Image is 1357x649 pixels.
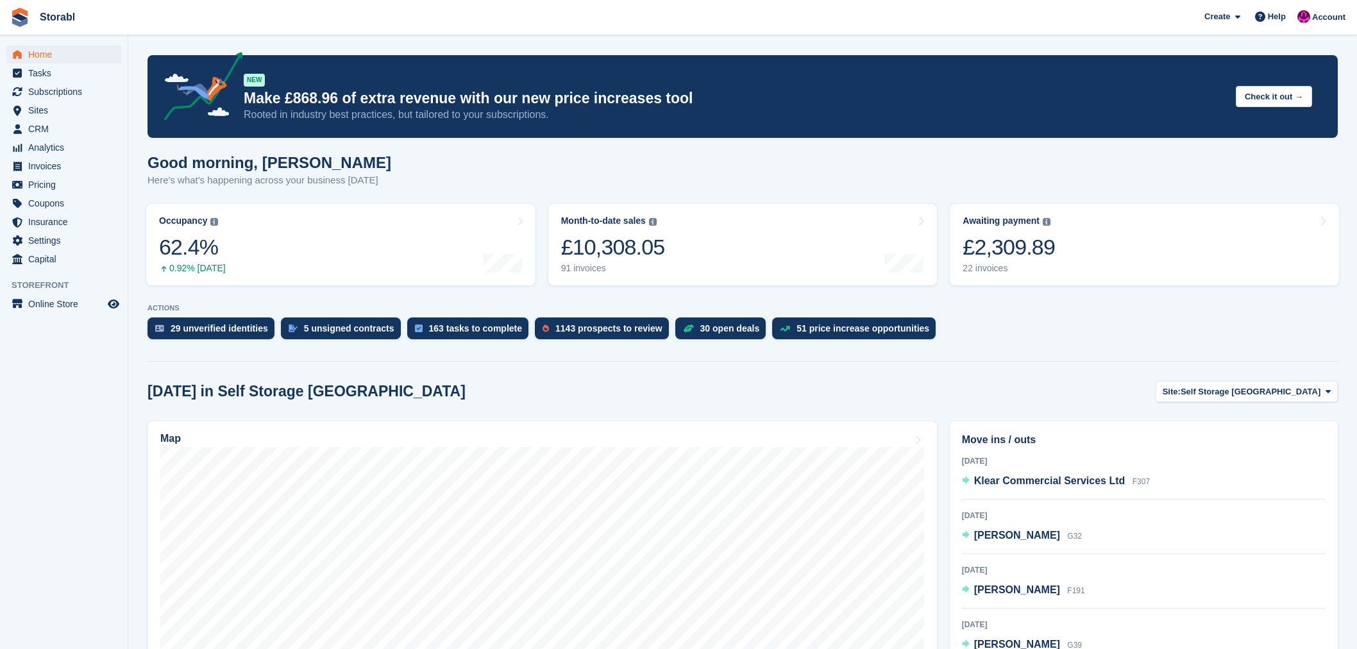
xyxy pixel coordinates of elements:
[281,317,407,346] a: 5 unsigned contracts
[6,250,121,268] a: menu
[1297,10,1310,23] img: Helen Morton
[28,120,105,138] span: CRM
[561,234,665,260] div: £10,308.05
[963,215,1040,226] div: Awaiting payment
[28,157,105,175] span: Invoices
[28,176,105,194] span: Pricing
[700,323,760,333] div: 30 open deals
[6,194,121,212] a: menu
[6,295,121,313] a: menu
[1133,477,1150,486] span: F307
[289,324,298,332] img: contract_signature_icon-13c848040528278c33f63329250d36e43548de30e8caae1d1a13099fd9432cc5.svg
[210,218,218,226] img: icon-info-grey-7440780725fd019a000dd9b08b2336e03edf1995a4989e88bcd33f0948082b44.svg
[155,324,164,332] img: verify_identity-adf6edd0f0f0b5bbfe63781bf79b02c33cf7c696d77639b501bdc392416b5a36.svg
[1067,532,1082,541] span: G32
[28,139,105,156] span: Analytics
[28,232,105,249] span: Settings
[561,263,665,274] div: 91 invoices
[12,279,128,292] span: Storefront
[796,323,929,333] div: 51 price increase opportunities
[6,83,121,101] a: menu
[675,317,773,346] a: 30 open deals
[6,101,121,119] a: menu
[6,139,121,156] a: menu
[963,263,1055,274] div: 22 invoices
[171,323,268,333] div: 29 unverified identities
[1067,586,1084,595] span: F191
[1204,10,1230,23] span: Create
[974,475,1125,486] span: Klear Commercial Services Ltd
[1312,11,1345,24] span: Account
[963,234,1055,260] div: £2,309.89
[950,204,1339,285] a: Awaiting payment £2,309.89 22 invoices
[28,64,105,82] span: Tasks
[10,8,29,27] img: stora-icon-8386f47178a22dfd0bd8f6a31ec36ba5ce8667c1dd55bd0f319d3a0aa187defe.svg
[772,317,942,346] a: 51 price increase opportunities
[429,323,523,333] div: 163 tasks to complete
[160,433,181,444] h2: Map
[1043,218,1050,226] img: icon-info-grey-7440780725fd019a000dd9b08b2336e03edf1995a4989e88bcd33f0948082b44.svg
[147,383,466,400] h2: [DATE] in Self Storage [GEOGRAPHIC_DATA]
[6,157,121,175] a: menu
[106,296,121,312] a: Preview store
[962,582,1085,599] a: [PERSON_NAME] F191
[244,89,1226,108] p: Make £868.96 of extra revenue with our new price increases tool
[543,324,549,332] img: prospect-51fa495bee0391a8d652442698ab0144808aea92771e9ea1ae160a38d050c398.svg
[28,295,105,313] span: Online Store
[28,101,105,119] span: Sites
[683,324,694,333] img: deal-1b604bf984904fb50ccaf53a9ad4b4a5d6e5aea283cecdc64d6e3604feb123c2.svg
[153,52,243,125] img: price-adjustments-announcement-icon-8257ccfd72463d97f412b2fc003d46551f7dbcb40ab6d574587a9cd5c0d94...
[974,530,1060,541] span: [PERSON_NAME]
[561,215,646,226] div: Month-to-date sales
[304,323,394,333] div: 5 unsigned contracts
[548,204,938,285] a: Month-to-date sales £10,308.05 91 invoices
[780,326,790,332] img: price_increase_opportunities-93ffe204e8149a01c8c9dc8f82e8f89637d9d84a8eef4429ea346261dce0b2c0.svg
[962,432,1326,448] h2: Move ins / outs
[555,323,662,333] div: 1143 prospects to review
[535,317,675,346] a: 1143 prospects to review
[974,584,1060,595] span: [PERSON_NAME]
[1236,86,1312,107] button: Check it out →
[1163,385,1181,398] span: Site:
[159,234,226,260] div: 62.4%
[6,213,121,231] a: menu
[28,250,105,268] span: Capital
[6,232,121,249] a: menu
[146,204,535,285] a: Occupancy 62.4% 0.92% [DATE]
[28,194,105,212] span: Coupons
[407,317,535,346] a: 163 tasks to complete
[6,64,121,82] a: menu
[962,455,1326,467] div: [DATE]
[159,215,207,226] div: Occupancy
[244,74,265,87] div: NEW
[962,473,1150,490] a: Klear Commercial Services Ltd F307
[28,213,105,231] span: Insurance
[962,528,1082,544] a: [PERSON_NAME] G32
[649,218,657,226] img: icon-info-grey-7440780725fd019a000dd9b08b2336e03edf1995a4989e88bcd33f0948082b44.svg
[147,173,391,188] p: Here's what's happening across your business [DATE]
[415,324,423,332] img: task-75834270c22a3079a89374b754ae025e5fb1db73e45f91037f5363f120a921f8.svg
[147,154,391,171] h1: Good morning, [PERSON_NAME]
[962,564,1326,576] div: [DATE]
[6,176,121,194] a: menu
[1268,10,1286,23] span: Help
[1156,381,1338,402] button: Site: Self Storage [GEOGRAPHIC_DATA]
[1181,385,1320,398] span: Self Storage [GEOGRAPHIC_DATA]
[28,46,105,63] span: Home
[6,120,121,138] a: menu
[962,510,1326,521] div: [DATE]
[35,6,80,28] a: Storabl
[28,83,105,101] span: Subscriptions
[147,304,1338,312] p: ACTIONS
[6,46,121,63] a: menu
[147,317,281,346] a: 29 unverified identities
[244,108,1226,122] p: Rooted in industry best practices, but tailored to your subscriptions.
[962,619,1326,630] div: [DATE]
[159,263,226,274] div: 0.92% [DATE]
